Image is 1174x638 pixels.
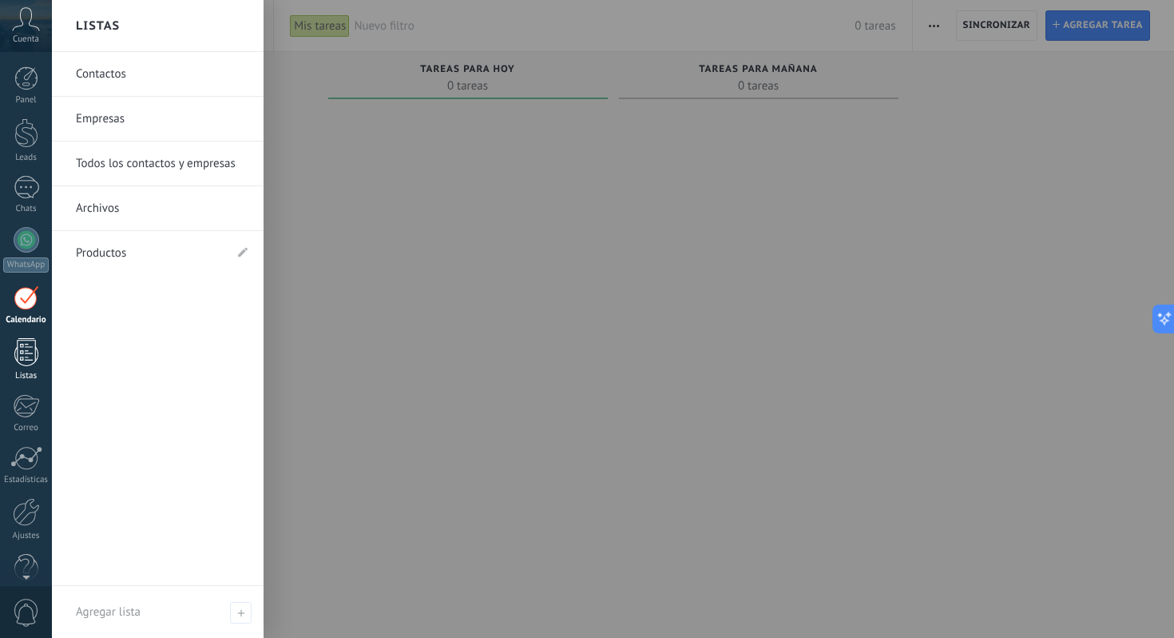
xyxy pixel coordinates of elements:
[3,531,50,541] div: Ajustes
[230,602,252,624] span: Agregar lista
[76,231,224,276] a: Productos
[76,604,141,620] span: Agregar lista
[76,186,248,231] a: Archivos
[3,475,50,485] div: Estadísticas
[13,34,39,45] span: Cuenta
[3,371,50,381] div: Listas
[76,1,120,51] h2: Listas
[3,257,49,273] div: WhatsApp
[3,95,50,106] div: Panel
[76,52,248,97] a: Contactos
[76,97,248,142] a: Empresas
[3,315,50,325] div: Calendario
[3,423,50,433] div: Correo
[76,142,248,186] a: Todos los contactos y empresas
[3,204,50,214] div: Chats
[3,153,50,163] div: Leads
